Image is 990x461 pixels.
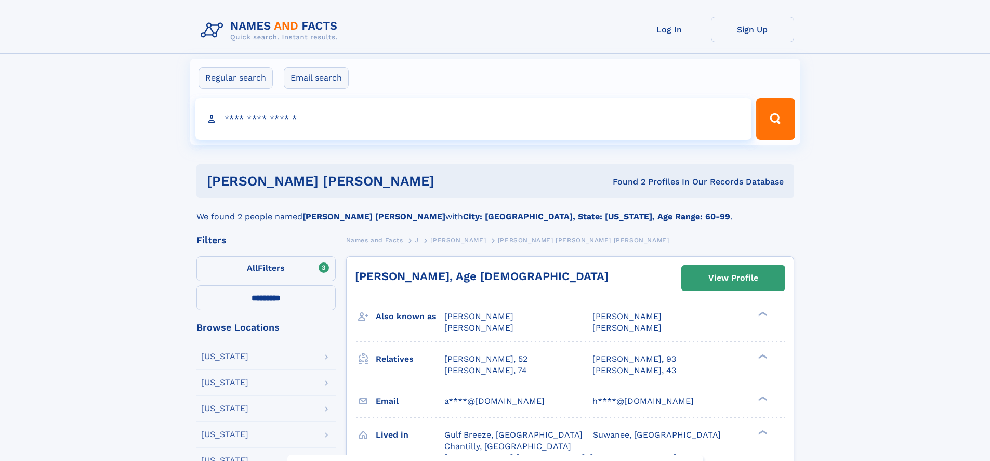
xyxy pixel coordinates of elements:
a: [PERSON_NAME], 93 [592,353,676,365]
span: Suwanee, [GEOGRAPHIC_DATA] [593,430,721,440]
div: ❯ [756,395,768,402]
h3: Relatives [376,350,444,368]
a: [PERSON_NAME], 43 [592,365,676,376]
a: [PERSON_NAME], Age [DEMOGRAPHIC_DATA] [355,270,609,283]
label: Email search [284,67,349,89]
div: Browse Locations [196,323,336,332]
div: ❯ [756,311,768,318]
a: Sign Up [711,17,794,42]
div: [US_STATE] [201,378,248,387]
span: [PERSON_NAME] [592,311,662,321]
h3: Lived in [376,426,444,444]
span: Gulf Breeze, [GEOGRAPHIC_DATA] [444,430,583,440]
button: Search Button [756,98,795,140]
span: Chantilly, [GEOGRAPHIC_DATA] [444,441,571,451]
div: [US_STATE] [201,352,248,361]
img: Logo Names and Facts [196,17,346,45]
div: [US_STATE] [201,404,248,413]
span: J [415,236,419,244]
div: Filters [196,235,336,245]
a: Names and Facts [346,233,403,246]
b: [PERSON_NAME] [PERSON_NAME] [302,212,445,221]
span: [PERSON_NAME] [444,323,513,333]
b: City: [GEOGRAPHIC_DATA], State: [US_STATE], Age Range: 60-99 [463,212,730,221]
span: [PERSON_NAME] [592,323,662,333]
div: ❯ [756,429,768,436]
input: search input [195,98,752,140]
span: [PERSON_NAME] [PERSON_NAME] [PERSON_NAME] [498,236,669,244]
div: View Profile [708,266,758,290]
span: All [247,263,258,273]
div: [US_STATE] [201,430,248,439]
h1: [PERSON_NAME] [PERSON_NAME] [207,175,524,188]
label: Filters [196,256,336,281]
div: We found 2 people named with . [196,198,794,223]
div: Found 2 Profiles In Our Records Database [523,176,784,188]
span: [PERSON_NAME] [430,236,486,244]
a: [PERSON_NAME], 74 [444,365,527,376]
label: Regular search [199,67,273,89]
div: ❯ [756,353,768,360]
span: [PERSON_NAME] [444,311,513,321]
a: Log In [628,17,711,42]
h3: Also known as [376,308,444,325]
a: View Profile [682,266,785,291]
a: [PERSON_NAME], 52 [444,353,527,365]
a: J [415,233,419,246]
h3: Email [376,392,444,410]
a: [PERSON_NAME] [430,233,486,246]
